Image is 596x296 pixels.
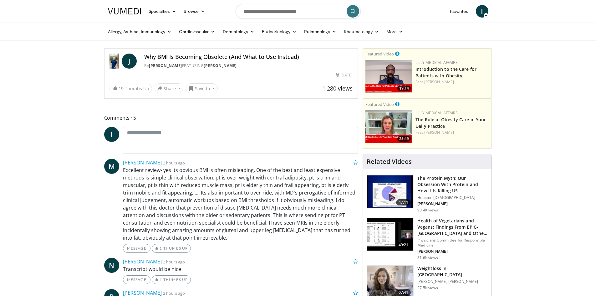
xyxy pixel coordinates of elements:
[417,175,488,194] h3: The Protein Myth: Our Obsession With Protein and How It Is Killing US
[397,136,411,142] span: 25:49
[123,244,150,253] a: Message
[336,72,353,78] div: [DATE]
[417,195,488,200] p: Houston [DEMOGRAPHIC_DATA]
[415,60,458,65] a: Lilly Medical Affairs
[123,258,162,265] a: [PERSON_NAME]
[340,25,383,38] a: Rheumatology
[219,25,258,38] a: Dermatology
[367,218,488,260] a: 49:21 Health of Vegetarians and Vegans: Findings From EPIC-[GEOGRAPHIC_DATA] and Othe… Physicians...
[365,60,412,93] a: 19:14
[152,244,191,253] a: 1 Thumbs Up
[204,63,237,68] a: [PERSON_NAME]
[123,159,162,166] a: [PERSON_NAME]
[163,160,185,166] small: 2 hours ago
[258,25,300,38] a: Endocrinology
[415,79,489,85] div: Feat.
[365,51,394,57] small: Featured Video
[417,201,488,206] p: [PERSON_NAME]
[163,290,185,296] small: 2 hours ago
[396,199,411,205] span: 47:11
[417,238,488,248] p: Physicians Committee for Responsible Medicine
[110,84,152,93] a: 19 Thumbs Up
[417,218,488,236] h3: Health of Vegetarians and Vegans: Findings From EPIC-[GEOGRAPHIC_DATA] and Othe…
[367,175,413,208] img: b7b8b05e-5021-418b-a89a-60a270e7cf82.150x105_q85_crop-smart_upscale.jpg
[163,259,185,265] small: 2 hours ago
[417,208,438,213] p: 90.4K views
[365,110,412,143] a: 25:49
[123,275,150,284] a: Message
[186,83,218,93] button: Save to
[123,166,358,241] p: Excellent review- yes its obvious BMI is often misleading. One of the best and least expensive me...
[122,54,137,69] a: J
[119,86,124,91] span: 19
[397,86,411,91] span: 19:14
[160,277,162,282] span: 1
[104,159,119,174] a: M
[365,60,412,93] img: acc2e291-ced4-4dd5-b17b-d06994da28f3.png.150x105_q85_crop-smart_upscale.png
[104,127,119,142] a: I
[123,265,358,273] p: Transcript would be nice
[417,279,488,284] p: [PERSON_NAME] [PERSON_NAME]
[415,66,476,79] a: Introduction to the Care for Patients with Obesity
[108,8,141,14] img: VuMedi Logo
[322,85,353,92] span: 1,280 views
[417,255,438,260] p: 31.6K views
[365,110,412,143] img: e1208b6b-349f-4914-9dd7-f97803bdbf1d.png.150x105_q85_crop-smart_upscale.png
[415,117,486,129] a: The Role of Obesity Care in Your Daily Practice
[446,5,472,18] a: Favorites
[104,25,176,38] a: Allergy, Asthma, Immunology
[236,4,361,19] input: Search topics, interventions
[476,5,488,18] a: I
[149,63,182,68] a: [PERSON_NAME]
[110,54,120,69] img: Dr. Jordan Rennicke
[160,246,162,251] span: 1
[365,101,394,107] small: Featured Video
[175,25,219,38] a: Cardiovascular
[367,175,488,213] a: 47:11 The Protein Myth: Our Obsession With Protein and How It Is Killing US Houston [DEMOGRAPHIC_...
[383,25,407,38] a: More
[144,63,353,69] div: By FEATURING
[417,249,488,254] p: [PERSON_NAME]
[144,54,353,60] h4: Why BMI Is Becoming Obsolete (And What to Use Instead)
[104,114,358,122] span: Comments 5
[367,158,412,165] h4: Related Videos
[367,218,413,251] img: 606f2b51-b844-428b-aa21-8c0c72d5a896.150x105_q85_crop-smart_upscale.jpg
[104,258,119,273] a: N
[415,110,458,116] a: Lilly Medical Affairs
[145,5,180,18] a: Specialties
[396,242,411,248] span: 49:21
[180,5,209,18] a: Browse
[415,130,489,135] div: Feat.
[396,289,411,296] span: 07:41
[155,83,184,93] button: Share
[417,265,488,278] h3: Weightloss in [GEOGRAPHIC_DATA]
[152,275,191,284] a: 1 Thumbs Up
[424,130,454,135] a: [PERSON_NAME]
[417,285,438,290] p: 27.5K views
[424,79,454,85] a: [PERSON_NAME]
[300,25,340,38] a: Pulmonology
